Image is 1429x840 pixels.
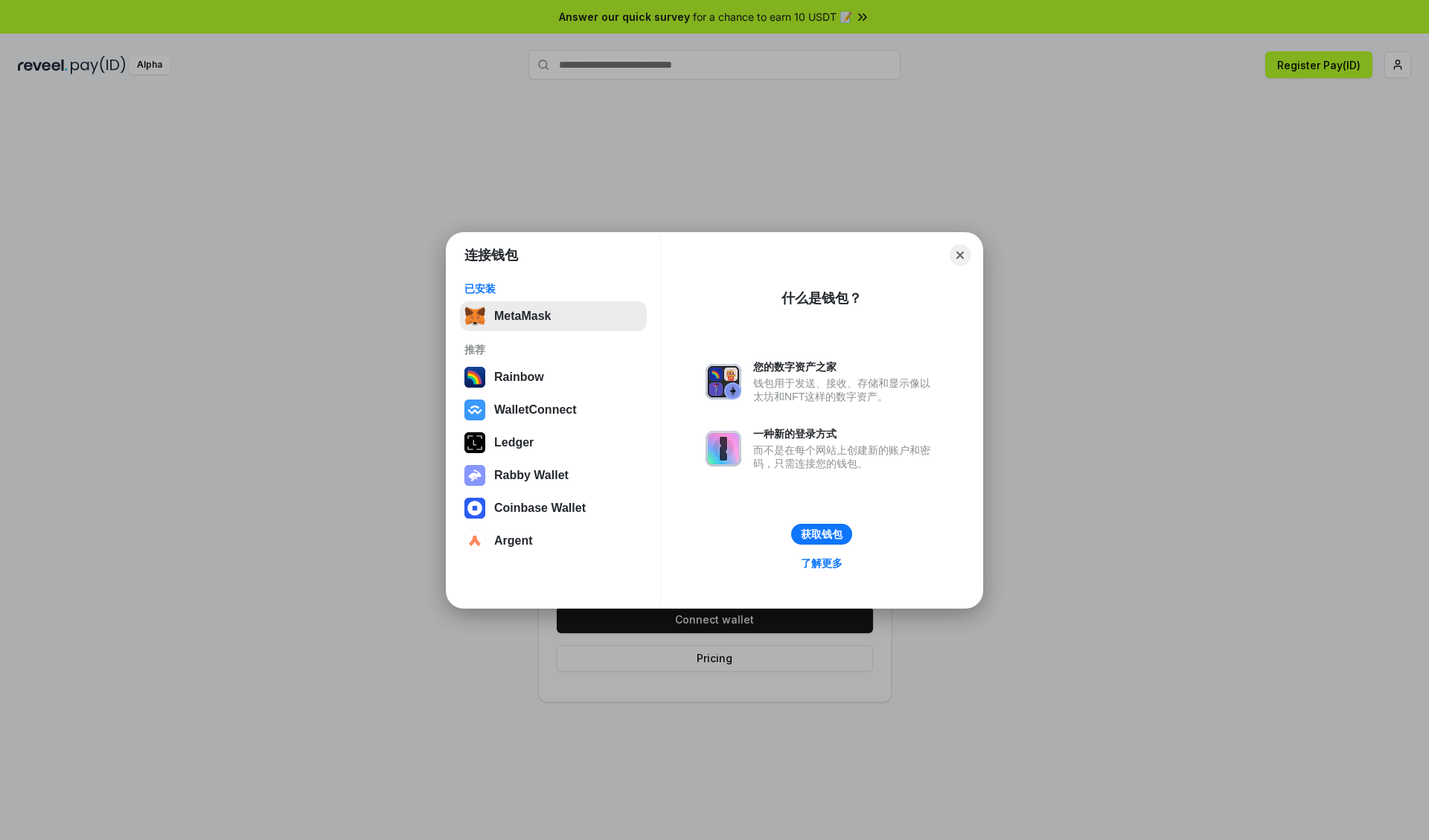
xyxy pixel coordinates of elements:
[464,282,642,295] div: 已安装
[753,443,938,470] div: 而不是在每个网站上创建新的账户和密码，只需连接您的钱包。
[460,493,647,523] button: Coinbase Wallet
[464,432,485,453] img: svg+xml,%3Csvg%20xmlns%3D%22http%3A%2F%2Fwww.w3.org%2F2000%2Fsvg%22%20width%3D%2228%22%20height%3...
[494,501,586,515] div: Coinbase Wallet
[460,526,647,556] button: Argent
[706,364,741,400] img: svg+xml,%3Csvg%20xmlns%3D%22http%3A%2F%2Fwww.w3.org%2F2000%2Fsvg%22%20fill%3D%22none%22%20viewBox...
[494,436,534,449] div: Ledger
[460,461,647,490] button: Rabby Wallet
[792,554,851,573] a: 了解更多
[460,428,647,458] button: Ledger
[494,469,569,482] div: Rabby Wallet
[464,343,642,356] div: 推荐
[706,431,741,467] img: svg+xml,%3Csvg%20xmlns%3D%22http%3A%2F%2Fwww.w3.org%2F2000%2Fsvg%22%20fill%3D%22none%22%20viewBox...
[460,301,647,331] button: MetaMask
[781,289,862,307] div: 什么是钱包？
[464,306,485,327] img: svg+xml,%3Csvg%20fill%3D%22none%22%20height%3D%2233%22%20viewBox%3D%220%200%2035%2033%22%20width%...
[464,498,485,519] img: svg+xml,%3Csvg%20width%3D%2228%22%20height%3D%2228%22%20viewBox%3D%220%200%2028%2028%22%20fill%3D...
[753,360,938,373] div: 您的数字资产之家
[464,530,485,551] img: svg+xml,%3Csvg%20width%3D%2228%22%20height%3D%2228%22%20viewBox%3D%220%200%2028%2028%22%20fill%3D...
[494,534,533,548] div: Argent
[464,367,485,388] img: svg+xml,%3Csvg%20width%3D%22120%22%20height%3D%22120%22%20viewBox%3D%220%200%20120%20120%22%20fil...
[460,395,647,425] button: WalletConnect
[753,427,938,440] div: 一种新的登录方式
[464,400,485,420] img: svg+xml,%3Csvg%20width%3D%2228%22%20height%3D%2228%22%20viewBox%3D%220%200%2028%2028%22%20fill%3D...
[801,528,843,541] div: 获取钱包
[801,557,843,570] div: 了解更多
[494,403,577,417] div: WalletConnect
[753,376,938,403] div: 钱包用于发送、接收、存储和显示像以太坊和NFT这样的数字资产。
[791,524,852,545] button: 获取钱包
[464,465,485,486] img: svg+xml,%3Csvg%20xmlns%3D%22http%3A%2F%2Fwww.w3.org%2F2000%2Fsvg%22%20fill%3D%22none%22%20viewBox...
[494,310,551,323] div: MetaMask
[464,246,518,264] h1: 连接钱包
[460,362,647,392] button: Rainbow
[494,371,544,384] div: Rainbow
[950,245,971,266] button: Close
